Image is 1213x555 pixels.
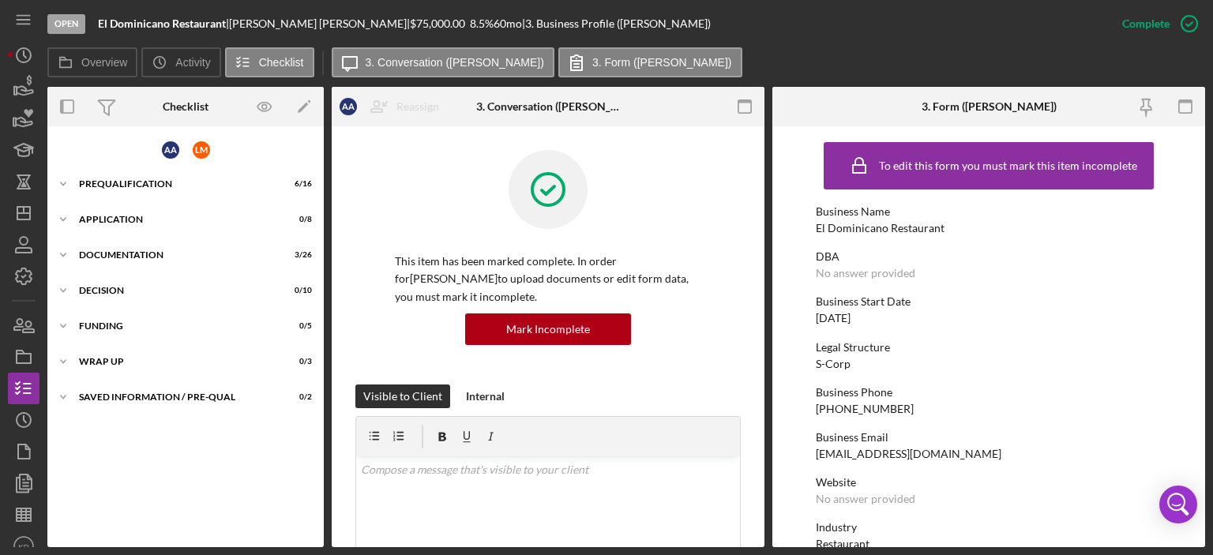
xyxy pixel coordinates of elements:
button: 3. Conversation ([PERSON_NAME]) [332,47,554,77]
div: S-Corp [816,358,851,370]
div: 8.5 % [470,17,494,30]
div: 0 / 10 [284,286,312,295]
div: | 3. Business Profile ([PERSON_NAME]) [522,17,711,30]
div: [PERSON_NAME] [PERSON_NAME] | [229,17,410,30]
div: Business Name [816,205,1162,218]
div: 3. Conversation ([PERSON_NAME]) [476,100,621,113]
button: Checklist [225,47,314,77]
div: Open [47,14,85,34]
label: Checklist [259,56,304,69]
button: Visible to Client [355,384,450,408]
div: [EMAIL_ADDRESS][DOMAIN_NAME] [816,448,1001,460]
div: | [98,17,229,30]
div: Prequalification [79,179,272,189]
div: Complete [1122,8,1170,39]
button: Internal [458,384,513,408]
label: 3. Conversation ([PERSON_NAME]) [366,56,544,69]
div: Restaurant [816,538,869,550]
div: Business Phone [816,386,1162,399]
div: 0 / 3 [284,357,312,366]
div: 0 / 5 [284,321,312,331]
div: Wrap up [79,357,272,366]
button: Mark Incomplete [465,313,631,345]
div: Funding [79,321,272,331]
div: L M [193,141,210,159]
div: 60 mo [494,17,522,30]
label: Overview [81,56,127,69]
div: Industry [816,521,1162,534]
div: DBA [816,250,1162,263]
div: A A [162,141,179,159]
div: Internal [466,384,505,408]
text: KD [18,542,28,551]
div: [DATE] [816,312,851,324]
button: Complete [1106,8,1205,39]
div: Documentation [79,250,272,260]
div: 3 / 26 [284,250,312,260]
div: No answer provided [816,493,915,505]
div: Saved Information / Pre-Qual [79,392,272,402]
div: Decision [79,286,272,295]
div: 3. Form ([PERSON_NAME]) [922,100,1057,113]
label: Activity [175,56,210,69]
div: Reassign [396,91,439,122]
b: El Dominicano Restaurant [98,17,226,30]
div: To edit this form you must mark this item incomplete [879,159,1137,172]
div: No answer provided [816,267,915,279]
button: AAReassign [332,91,455,122]
div: Mark Incomplete [506,313,590,345]
div: Legal Structure [816,341,1162,354]
div: 6 / 16 [284,179,312,189]
div: A A [340,98,357,115]
div: [PHONE_NUMBER] [816,403,914,415]
div: 0 / 2 [284,392,312,402]
label: 3. Form ([PERSON_NAME]) [592,56,732,69]
div: $75,000.00 [410,17,470,30]
button: Activity [141,47,220,77]
div: Application [79,215,272,224]
div: Business Email [816,431,1162,444]
button: 3. Form ([PERSON_NAME]) [558,47,742,77]
div: Checklist [163,100,208,113]
p: This item has been marked complete. In order for [PERSON_NAME] to upload documents or edit form d... [395,253,701,306]
div: Business Start Date [816,295,1162,308]
div: 0 / 8 [284,215,312,224]
div: El Dominicano Restaurant [816,222,944,234]
button: Overview [47,47,137,77]
div: Open Intercom Messenger [1159,486,1197,523]
div: Visible to Client [363,384,442,408]
div: Website [816,476,1162,489]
